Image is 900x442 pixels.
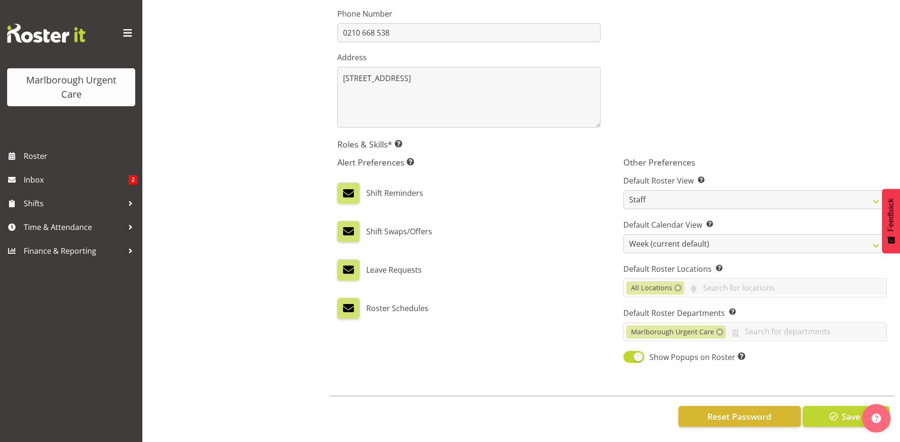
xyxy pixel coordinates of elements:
img: Rosterit website logo [7,24,85,43]
label: Default Calendar View [623,219,887,230]
span: Save [842,410,860,423]
label: Leave Requests [366,259,422,280]
span: Shifts [24,196,123,211]
input: Search for departments [726,324,886,339]
button: Save [803,406,890,427]
span: Feedback [887,198,895,231]
label: Default Roster Departments [623,307,887,319]
h5: Other Preferences [623,157,887,167]
span: Show Popups on Roster [644,351,745,363]
label: Shift Reminders [366,183,423,203]
span: Roster [24,149,138,163]
label: Phone Number [337,8,601,19]
span: All Locations [631,283,672,293]
span: Time & Attendance [24,220,123,234]
input: Phone Number [337,23,601,42]
label: Default Roster Locations [623,263,887,275]
button: Reset Password [678,406,801,427]
label: Address [337,52,601,63]
label: Shift Swaps/Offers [366,221,432,242]
h5: Roles & Skills* [337,139,887,149]
span: Finance & Reporting [24,244,123,258]
span: 2 [129,175,138,184]
input: Search for locations [684,280,886,295]
button: Feedback - Show survey [882,189,900,253]
span: Inbox [24,173,129,187]
div: Marlborough Urgent Care [17,73,126,101]
img: help-xxl-2.png [872,414,881,423]
h5: Alert Preferences [337,157,601,167]
label: Roster Schedules [366,298,428,319]
span: Marlborough Urgent Care [631,327,714,337]
span: Reset Password [707,410,771,423]
label: Default Roster View [623,175,887,186]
